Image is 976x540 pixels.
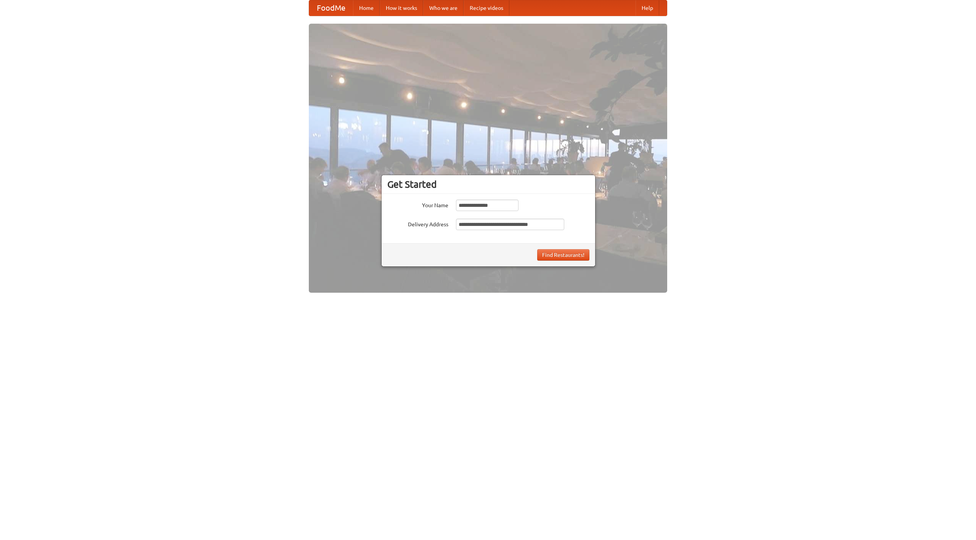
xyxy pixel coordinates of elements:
a: FoodMe [309,0,353,16]
h3: Get Started [387,179,589,190]
a: Home [353,0,380,16]
label: Your Name [387,200,448,209]
a: Recipe videos [464,0,509,16]
a: How it works [380,0,423,16]
label: Delivery Address [387,219,448,228]
a: Who we are [423,0,464,16]
a: Help [636,0,659,16]
button: Find Restaurants! [537,249,589,261]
